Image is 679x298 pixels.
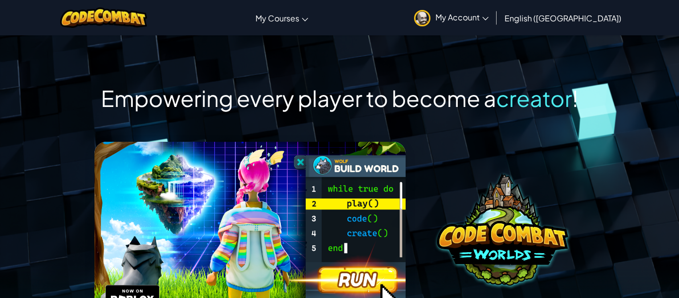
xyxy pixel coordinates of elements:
[409,2,494,33] a: My Account
[414,10,430,26] img: avatar
[437,173,568,286] img: coco-worlds-no-desc.png
[572,84,578,112] span: !
[500,4,626,31] a: English ([GEOGRAPHIC_DATA])
[255,13,299,23] span: My Courses
[251,4,313,31] a: My Courses
[435,12,489,22] span: My Account
[505,13,621,23] span: English ([GEOGRAPHIC_DATA])
[496,84,572,112] span: creator
[60,7,147,28] img: CodeCombat logo
[101,84,496,112] span: Empowering every player to become a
